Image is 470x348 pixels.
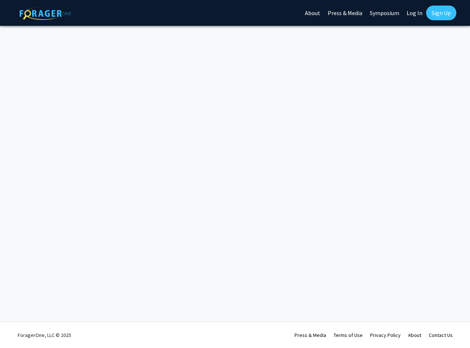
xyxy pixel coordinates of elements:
a: Sign Up [426,6,456,20]
a: Privacy Policy [370,332,401,338]
a: Press & Media [295,332,326,338]
a: About [408,332,421,338]
a: Contact Us [429,332,453,338]
a: Terms of Use [334,332,363,338]
div: ForagerOne, LLC © 2025 [18,322,71,348]
img: ForagerOne Logo [20,7,71,20]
